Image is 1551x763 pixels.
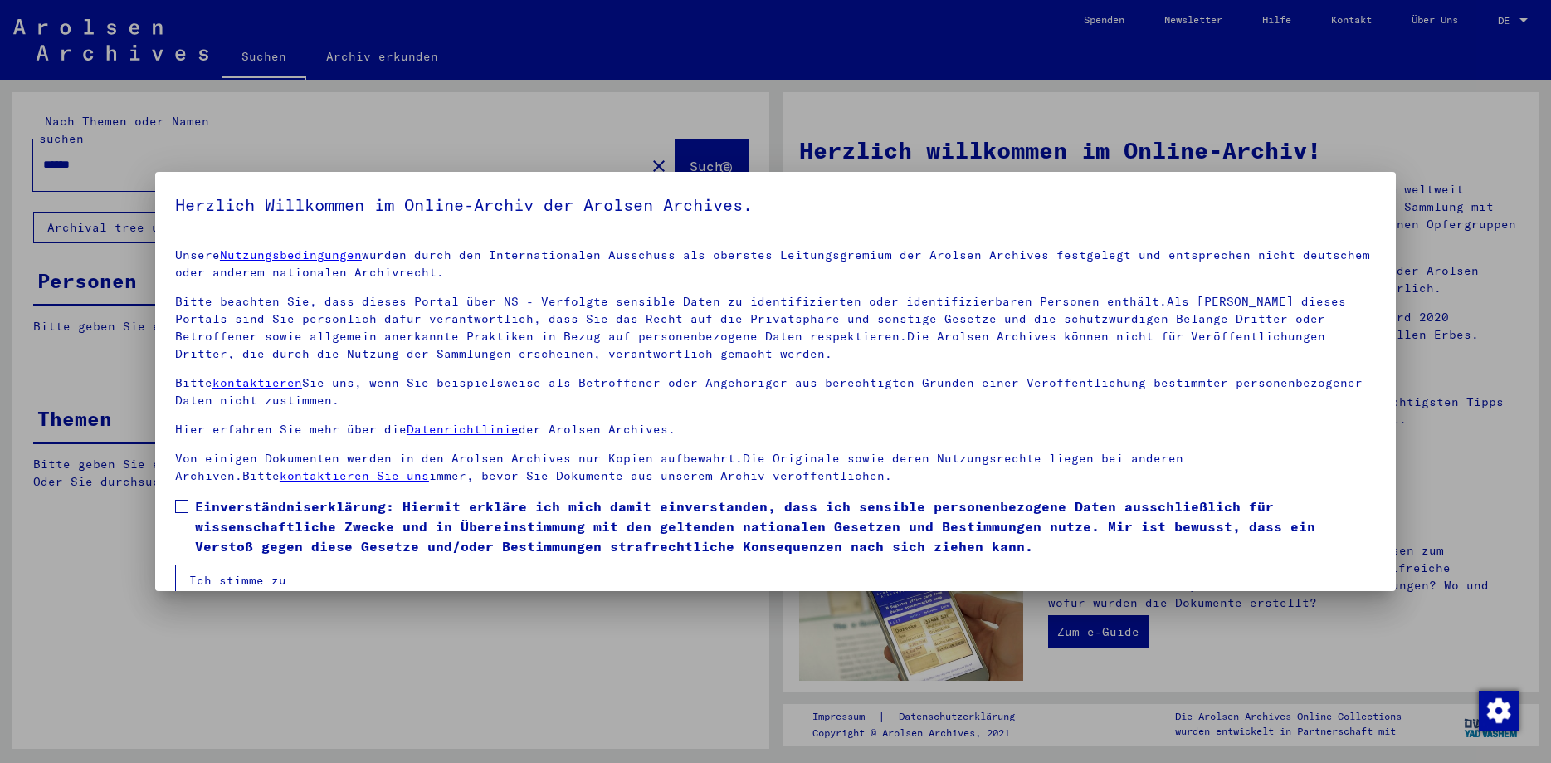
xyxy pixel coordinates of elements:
[212,375,302,390] a: kontaktieren
[175,247,1376,281] p: Unsere wurden durch den Internationalen Ausschuss als oberstes Leitungsgremium der Arolsen Archiv...
[1479,691,1519,731] img: Zustimmung ändern
[175,374,1376,409] p: Bitte Sie uns, wenn Sie beispielsweise als Betroffener oder Angehöriger aus berechtigten Gründen ...
[280,468,429,483] a: kontaktieren Sie uns
[195,496,1376,556] span: Einverständniserklärung: Hiermit erkläre ich mich damit einverstanden, dass ich sensible personen...
[220,247,362,262] a: Nutzungsbedingungen
[175,192,1376,218] h5: Herzlich Willkommen im Online-Archiv der Arolsen Archives.
[175,421,1376,438] p: Hier erfahren Sie mehr über die der Arolsen Archives.
[175,450,1376,485] p: Von einigen Dokumenten werden in den Arolsen Archives nur Kopien aufbewahrt.Die Originale sowie d...
[407,422,519,437] a: Datenrichtlinie
[175,565,300,596] button: Ich stimme zu
[175,293,1376,363] p: Bitte beachten Sie, dass dieses Portal über NS - Verfolgte sensible Daten zu identifizierten oder...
